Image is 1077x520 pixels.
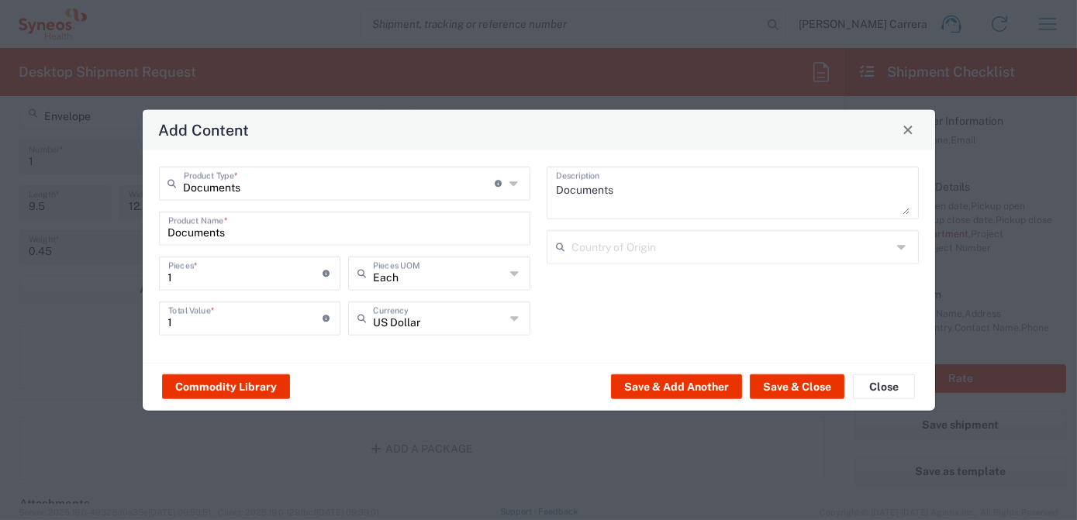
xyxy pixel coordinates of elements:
[158,119,249,141] h4: Add Content
[897,119,919,140] button: Close
[750,374,844,399] button: Save & Close
[853,374,915,399] button: Close
[611,374,742,399] button: Save & Add Another
[162,374,290,399] button: Commodity Library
